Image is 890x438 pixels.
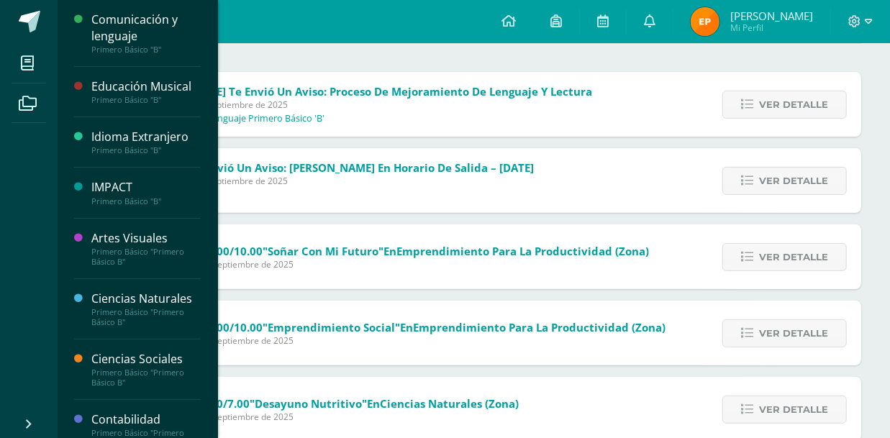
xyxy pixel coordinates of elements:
[91,78,201,95] div: Educación Musical
[91,247,201,267] div: Primero Básico "Primero Básico B"
[759,168,828,194] span: Ver detalle
[91,12,201,55] a: Comunicación y lenguajePrimero Básico "B"
[140,84,592,99] span: [PERSON_NAME] te envió un aviso: Proceso de mejoramiento de Lenguaje y Lectura
[91,368,201,388] div: Primero Básico "Primero Básico B"
[91,307,201,327] div: Primero Básico "Primero Básico B"
[91,145,201,155] div: Primero Básico "B"
[759,320,828,347] span: Ver detalle
[146,320,666,334] span: Obtuviste en
[380,396,519,411] span: Ciencias Naturales (zona)
[91,230,201,247] div: Artes Visuales
[91,179,201,196] div: IMPACT
[91,129,201,155] a: Idioma ExtranjeroPrimero Básico "B"
[146,396,519,411] span: Obtuviste en
[759,396,828,423] span: Ver detalle
[91,78,201,105] a: Educación MusicalPrimero Básico "B"
[263,244,383,258] span: "soñar con mi futuro"
[730,9,813,23] span: [PERSON_NAME]
[146,411,519,423] span: Miércoles 10 de Septiembre de 2025
[140,175,534,187] span: Miércoles 10 de Septiembre de 2025
[146,258,649,270] span: Miércoles 10 de Septiembre de 2025
[140,113,324,124] p: Comunicación y lenguaje Primero Básico 'B'
[263,320,400,334] span: "emprendimiento social"
[140,99,592,111] span: Miércoles 10 de Septiembre de 2025
[201,320,263,334] span: 10.00/10.00
[691,7,719,36] img: 69133462a42c8d051886f26b65fbd743.png
[146,244,649,258] span: Obtuviste en
[413,320,666,334] span: Emprendimiento para la Productividad (zona)
[140,160,534,175] span: Director te envió un aviso: [PERSON_NAME] en horario de salida – [DATE]
[91,291,201,307] div: Ciencias Naturales
[759,244,828,270] span: Ver detalle
[250,396,367,411] span: "desayuno nutritivo"
[91,196,201,206] div: Primero Básico "B"
[91,230,201,267] a: Artes VisualesPrimero Básico "Primero Básico B"
[91,12,201,45] div: Comunicación y lenguaje
[759,91,828,118] span: Ver detalle
[91,129,201,145] div: Idioma Extranjero
[201,396,250,411] span: 7.00/7.00
[730,22,813,34] span: Mi Perfil
[91,179,201,206] a: IMPACTPrimero Básico "B"
[91,45,201,55] div: Primero Básico "B"
[146,334,666,347] span: Miércoles 10 de Septiembre de 2025
[91,95,201,105] div: Primero Básico "B"
[201,244,263,258] span: 10.00/10.00
[91,411,201,428] div: Contabilidad
[91,351,201,388] a: Ciencias SocialesPrimero Básico "Primero Básico B"
[91,351,201,368] div: Ciencias Sociales
[91,291,201,327] a: Ciencias NaturalesPrimero Básico "Primero Básico B"
[396,244,649,258] span: Emprendimiento para la Productividad (zona)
